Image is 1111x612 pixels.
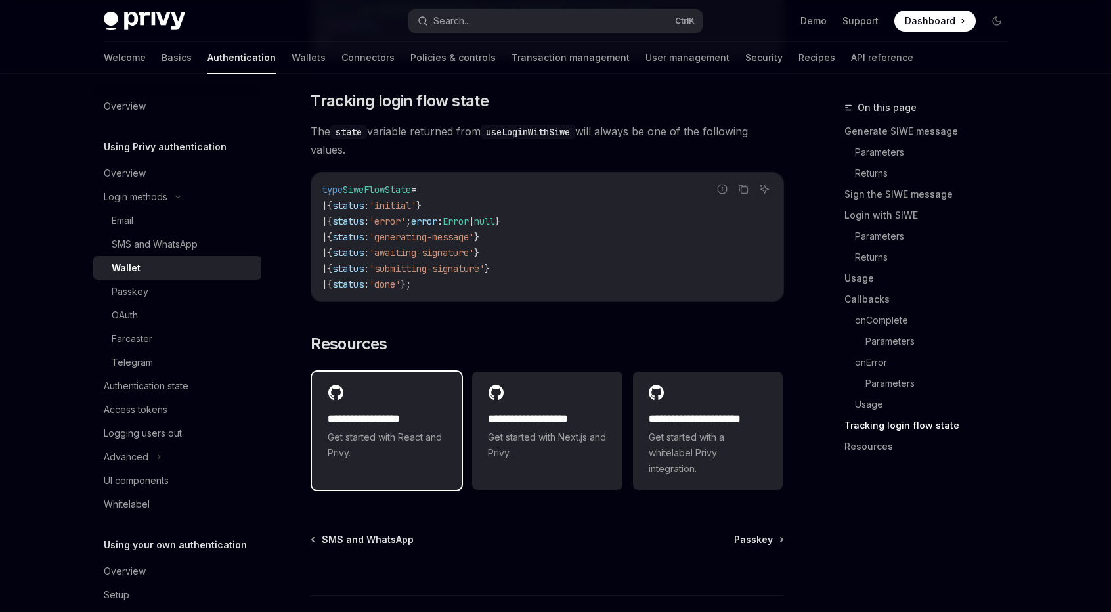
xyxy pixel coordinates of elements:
[328,429,446,461] span: Get started with React and Privy.
[332,263,364,274] span: status
[112,331,152,347] div: Farcaster
[104,449,148,465] div: Advanced
[855,352,1018,373] a: onError
[481,125,575,139] code: useLoginWithSiwe
[469,215,474,227] span: |
[341,42,395,74] a: Connectors
[104,165,146,181] div: Overview
[364,247,369,259] span: :
[745,42,783,74] a: Security
[112,236,198,252] div: SMS and WhatsApp
[364,231,369,243] span: :
[327,200,332,211] span: {
[645,42,730,74] a: User management
[401,278,411,290] span: };
[93,398,261,422] a: Access tokens
[311,334,387,355] span: Resources
[93,162,261,185] a: Overview
[411,184,416,196] span: =
[93,374,261,398] a: Authentication state
[322,184,343,196] span: type
[93,256,261,280] a: Wallet
[858,100,917,116] span: On this page
[104,402,167,418] div: Access tokens
[112,213,133,229] div: Email
[93,95,261,118] a: Overview
[104,42,146,74] a: Welcome
[327,231,332,243] span: {
[675,16,695,26] span: Ctrl K
[93,492,261,516] a: Whitelabel
[332,247,364,259] span: status
[649,429,767,477] span: Get started with a whitelabel Privy integration.
[112,260,141,276] div: Wallet
[844,268,1018,289] a: Usage
[408,9,703,33] button: Search...CtrlK
[104,496,150,512] div: Whitelabel
[851,42,913,74] a: API reference
[855,394,1018,415] a: Usage
[369,263,485,274] span: 'submitting-signature'
[433,13,470,29] div: Search...
[844,436,1018,457] a: Resources
[322,247,327,259] span: |
[327,247,332,259] span: {
[416,200,422,211] span: }
[406,215,411,227] span: ;
[369,231,474,243] span: 'generating-message'
[312,533,414,546] a: SMS and WhatsApp
[104,98,146,114] div: Overview
[855,247,1018,268] a: Returns
[369,278,401,290] span: 'done'
[343,184,411,196] span: SiweFlowState
[844,289,1018,310] a: Callbacks
[93,583,261,607] a: Setup
[104,426,182,441] div: Logging users out
[327,278,332,290] span: {
[735,181,752,198] button: Copy the contents from the code block
[162,42,192,74] a: Basics
[93,422,261,445] a: Logging users out
[104,189,167,205] div: Login methods
[104,378,188,394] div: Authentication state
[322,215,327,227] span: |
[327,263,332,274] span: {
[112,307,138,323] div: OAuth
[330,125,367,139] code: state
[855,310,1018,331] a: onComplete
[311,122,784,159] span: The variable returned from will always be one of the following values.
[855,163,1018,184] a: Returns
[369,215,406,227] span: 'error'
[410,42,496,74] a: Policies & controls
[443,215,469,227] span: Error
[474,215,495,227] span: null
[112,355,153,370] div: Telegram
[207,42,276,74] a: Authentication
[93,232,261,256] a: SMS and WhatsApp
[93,303,261,327] a: OAuth
[734,533,773,546] span: Passkey
[112,284,148,299] div: Passkey
[93,327,261,351] a: Farcaster
[844,415,1018,436] a: Tracking login flow state
[104,537,247,553] h5: Using your own authentication
[364,278,369,290] span: :
[474,247,479,259] span: }
[842,14,879,28] a: Support
[986,11,1007,32] button: Toggle dark mode
[332,200,364,211] span: status
[332,231,364,243] span: status
[865,331,1018,352] a: Parameters
[93,209,261,232] a: Email
[322,200,327,211] span: |
[311,91,489,112] span: Tracking login flow state
[327,215,332,227] span: {
[495,215,500,227] span: }
[93,559,261,583] a: Overview
[894,11,976,32] a: Dashboard
[332,278,364,290] span: status
[474,231,479,243] span: }
[488,429,606,461] span: Get started with Next.js and Privy.
[369,247,474,259] span: 'awaiting-signature'
[756,181,773,198] button: Ask AI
